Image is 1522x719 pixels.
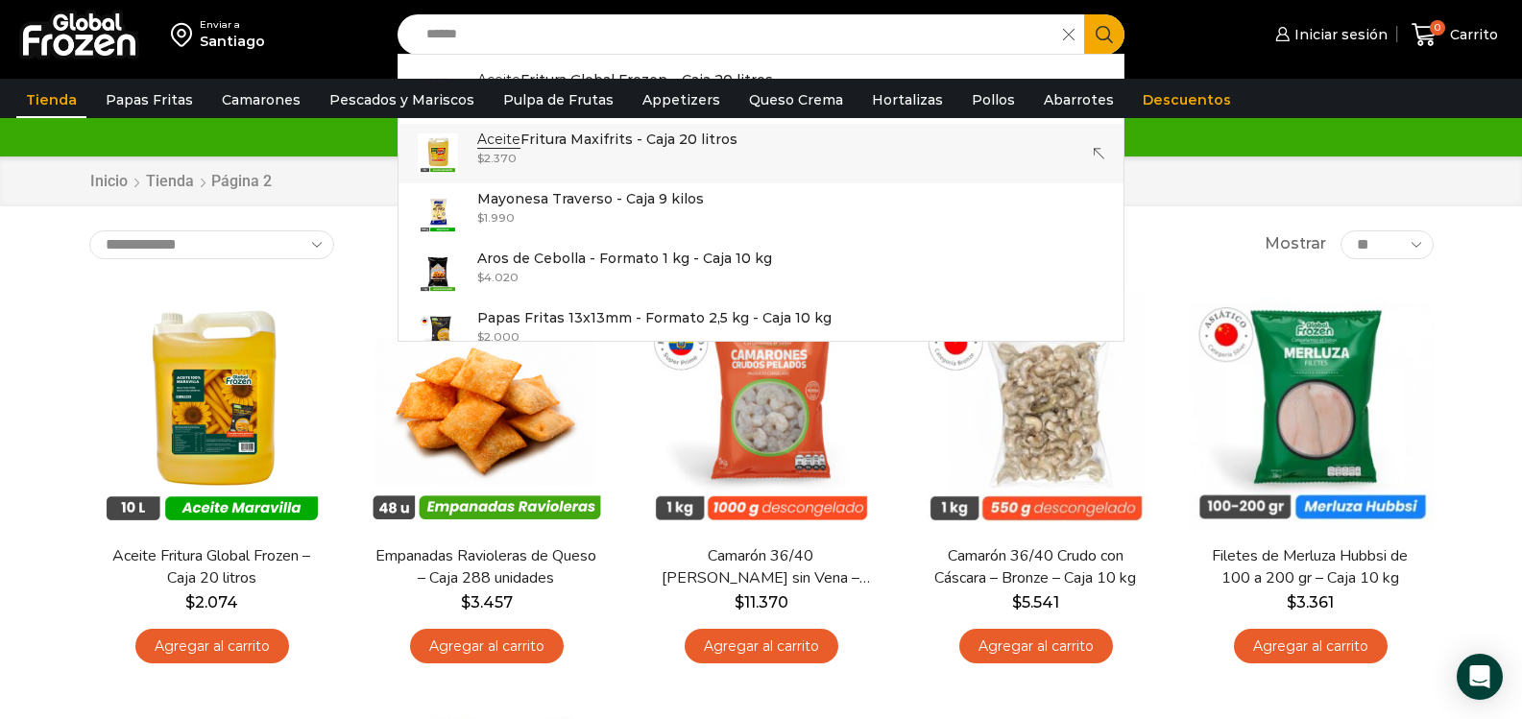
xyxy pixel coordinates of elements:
[89,230,334,259] select: Pedido de la tienda
[399,183,1124,243] a: Mayonesa Traverso - Caja 9 kilos $1.990
[685,629,838,664] a: Agregar al carrito: “Camarón 36/40 Crudo Pelado sin Vena - Super Prime - Caja 10 kg”
[200,18,265,32] div: Enviar a
[135,629,289,664] a: Agregar al carrito: “Aceite Fritura Global Frozen – Caja 20 litros”
[171,18,200,51] img: address-field-icon.svg
[477,71,520,89] strong: Aceite
[375,545,596,589] a: Empanadas Ravioleras de Queso – Caja 288 unidades
[633,82,730,118] a: Appetizers
[461,593,471,611] span: $
[735,593,788,611] bdi: 11.370
[96,82,203,118] a: Papas Fritas
[477,307,832,328] p: Papas Fritas 13x13mm - Formato 2,5 kg - Caja 10 kg
[1234,629,1388,664] a: Agregar al carrito: “Filetes de Merluza Hubbsi de 100 a 200 gr – Caja 10 kg”
[1445,25,1498,44] span: Carrito
[477,248,772,269] p: Aros de Cebolla - Formato 1 kg - Caja 10 kg
[477,131,520,149] strong: Aceite
[477,188,704,209] p: Mayonesa Traverso - Caja 9 kilos
[101,545,322,589] a: Aceite Fritura Global Frozen – Caja 20 litros
[461,593,513,611] bdi: 3.457
[1270,15,1388,54] a: Iniciar sesión
[399,243,1124,302] a: Aros de Cebolla - Formato 1 kg - Caja 10 kg $4.020
[477,329,519,344] bdi: 2.000
[962,82,1025,118] a: Pollos
[650,545,871,589] a: Camarón 36/40 [PERSON_NAME] sin Vena – Super Prime – Caja 10 kg
[477,270,519,284] bdi: 4.020
[1012,593,1059,611] bdi: 5.541
[185,593,195,611] span: $
[399,124,1124,183] a: AceiteFritura Maxifrits - Caja 20 litros $2.370
[145,171,195,193] a: Tienda
[925,545,1146,589] a: Camarón 36/40 Crudo con Cáscara – Bronze – Caja 10 kg
[735,593,744,611] span: $
[89,171,129,193] a: Inicio
[211,172,272,190] span: Página 2
[477,151,484,165] span: $
[399,302,1124,362] a: Papas Fritas 13x13mm - Formato 2,5 kg - Caja 10 kg $2.000
[89,171,276,193] nav: Breadcrumb
[1265,233,1326,255] span: Mostrar
[16,82,86,118] a: Tienda
[1457,654,1503,700] div: Open Intercom Messenger
[1287,593,1334,611] bdi: 3.361
[959,629,1113,664] a: Agregar al carrito: “Camarón 36/40 Crudo con Cáscara - Bronze - Caja 10 kg”
[477,210,484,225] span: $
[1430,20,1445,36] span: 0
[399,64,1124,124] a: AceiteFritura Global Frozen – Caja 20 litros $2.160
[1084,14,1124,55] button: Search button
[1287,593,1296,611] span: $
[477,69,773,90] p: Fritura Global Frozen – Caja 20 litros
[1012,593,1022,611] span: $
[862,82,953,118] a: Hortalizas
[1290,25,1388,44] span: Iniciar sesión
[185,593,238,611] bdi: 2.074
[477,270,484,284] span: $
[200,32,265,51] div: Santiago
[1034,82,1123,118] a: Abarrotes
[212,82,310,118] a: Camarones
[477,210,515,225] bdi: 1.990
[494,82,623,118] a: Pulpa de Frutas
[1407,12,1503,58] a: 0 Carrito
[320,82,484,118] a: Pescados y Mariscos
[739,82,853,118] a: Queso Crema
[410,629,564,664] a: Agregar al carrito: “Empanadas Ravioleras de Queso - Caja 288 unidades”
[477,329,484,344] span: $
[1133,82,1241,118] a: Descuentos
[1199,545,1420,589] a: Filetes de Merluza Hubbsi de 100 a 200 gr – Caja 10 kg
[477,151,517,165] bdi: 2.370
[477,129,737,150] p: Fritura Maxifrits - Caja 20 litros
